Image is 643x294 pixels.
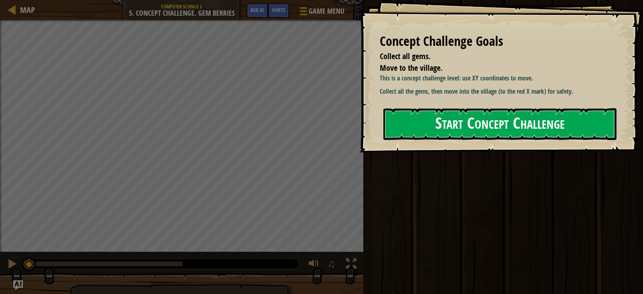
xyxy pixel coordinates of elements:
[370,51,613,62] li: Collect all gems.
[380,74,621,83] p: This is a concept challenge level: use XY coordinates to move.
[380,62,442,73] span: Move to the village.
[328,258,336,270] span: ♫
[20,4,35,15] span: Map
[13,280,23,290] button: Ask AI
[309,6,344,16] span: Game Menu
[343,257,359,273] button: Toggle fullscreen
[380,32,615,51] div: Concept Challenge Goals
[4,257,20,273] button: Ctrl + P: Pause
[272,6,285,14] span: Hints
[306,257,322,273] button: Adjust volume
[250,6,264,14] span: Ask AI
[383,108,616,140] button: Start Concept Challenge
[16,4,35,15] a: Map
[326,257,340,273] button: ♫
[246,3,268,18] button: Ask AI
[380,51,430,62] span: Collect all gems.
[380,87,621,96] p: Collect all the gems, then move into the village (to the red X mark) for safety.
[293,3,349,22] button: Game Menu
[370,62,613,74] li: Move to the village.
